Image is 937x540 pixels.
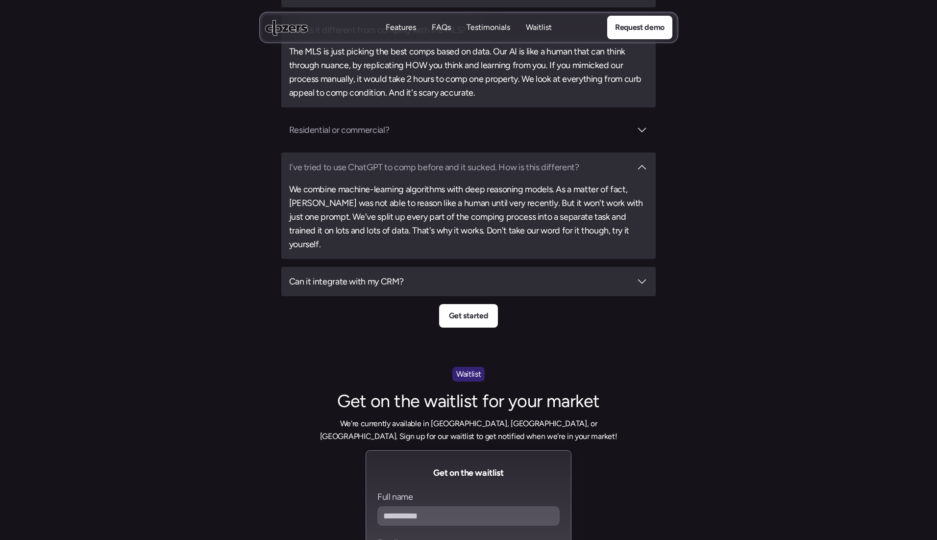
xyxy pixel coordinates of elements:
[386,33,416,44] p: Features
[467,22,510,33] p: Testimonials
[302,389,635,413] h2: Get on the waitlist for your market
[289,160,632,174] h3: I've tried to use ChatGPT to comp before and it sucked. How is this different?
[432,22,451,33] p: FAQs
[449,309,488,322] p: Get started
[289,182,648,251] h3: We combine machine-learning algorithms with deep reasoning models. As a matter of fact, [PERSON_N...
[526,33,552,44] p: Waitlist
[386,22,416,33] p: Features
[456,368,481,381] p: Waitlist
[289,123,632,137] h3: Residential or commercial?
[467,33,510,44] p: Testimonials
[615,21,664,34] p: Request demo
[386,22,416,33] a: FeaturesFeatures
[377,491,413,503] p: Full name
[432,22,451,33] a: FAQsFAQs
[607,16,672,39] a: Request demo
[526,22,552,33] p: Waitlist
[439,304,498,328] a: Get started
[377,466,560,480] h3: Get on the waitlist
[432,33,451,44] p: FAQs
[289,275,632,288] h3: Can it integrate with my CRM?
[289,45,648,100] h3: The MLS is just picking the best comps based on data. Our AI is like a human that can think throu...
[302,417,635,442] p: We're currently available in [GEOGRAPHIC_DATA], [GEOGRAPHIC_DATA], or [GEOGRAPHIC_DATA]. Sign up ...
[377,506,560,526] input: Full name
[467,22,510,33] a: TestimonialsTestimonials
[526,22,552,33] a: WaitlistWaitlist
